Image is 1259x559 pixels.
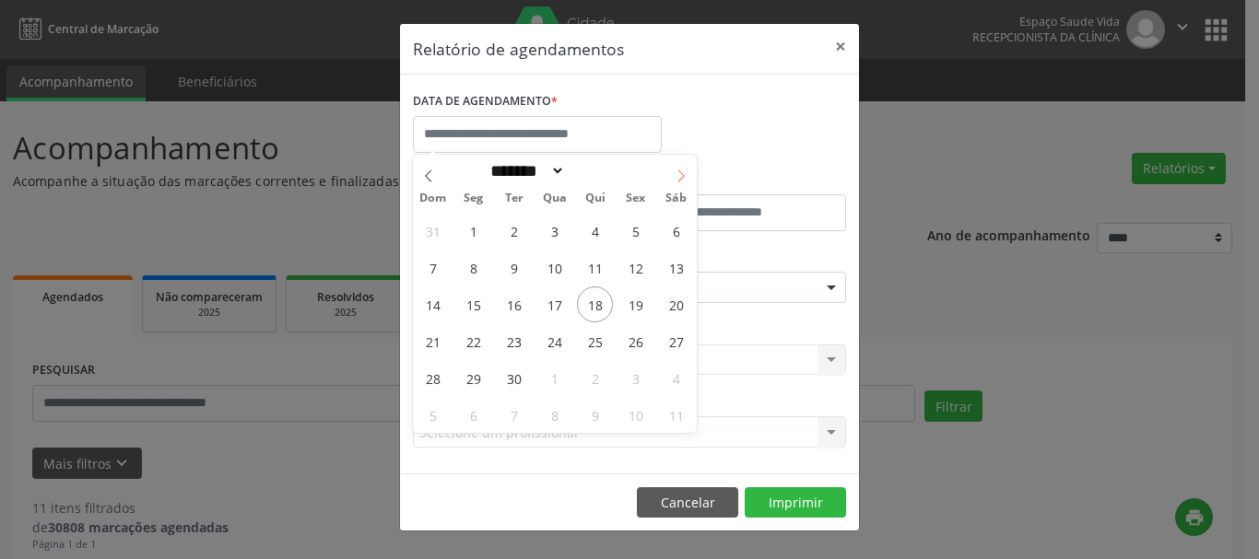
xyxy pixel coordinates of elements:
span: Qua [535,192,575,204]
span: Setembro 19, 2025 [618,286,653,322]
span: Setembro 6, 2025 [658,213,694,249]
span: Outubro 6, 2025 [455,397,491,433]
span: Setembro 12, 2025 [618,250,653,285]
span: Setembro 26, 2025 [618,323,653,359]
span: Setembro 2, 2025 [496,213,532,249]
span: Agosto 31, 2025 [415,213,451,249]
span: Qui [575,192,616,204]
span: Outubro 1, 2025 [536,360,572,396]
span: Dom [413,192,453,204]
span: Setembro 9, 2025 [496,250,532,285]
button: Cancelar [637,487,738,518]
label: DATA DE AGENDAMENTO [413,87,558,116]
span: Setembro 24, 2025 [536,323,572,359]
span: Setembro 28, 2025 [415,360,451,396]
span: Setembro 11, 2025 [577,250,613,285]
span: Outubro 7, 2025 [496,397,532,433]
span: Outubro 11, 2025 [658,397,694,433]
span: Seg [453,192,494,204]
span: Setembro 18, 2025 [577,286,613,322]
button: Imprimir [745,487,846,518]
span: Outubro 8, 2025 [536,397,572,433]
span: Setembro 8, 2025 [455,250,491,285]
span: Ter [494,192,535,204]
span: Setembro 16, 2025 [496,286,532,322]
span: Outubro 9, 2025 [577,397,613,433]
span: Setembro 29, 2025 [455,360,491,396]
span: Sáb [656,192,697,204]
span: Setembro 3, 2025 [536,213,572,249]
label: ATÉ [634,166,846,194]
span: Setembro 5, 2025 [618,213,653,249]
span: Setembro 27, 2025 [658,323,694,359]
span: Setembro 25, 2025 [577,323,613,359]
input: Year [565,161,626,181]
span: Sex [616,192,656,204]
span: Outubro 10, 2025 [618,397,653,433]
span: Outubro 4, 2025 [658,360,694,396]
span: Setembro 20, 2025 [658,286,694,322]
button: Close [822,24,859,69]
span: Setembro 1, 2025 [455,213,491,249]
span: Outubro 5, 2025 [415,397,451,433]
span: Setembro 7, 2025 [415,250,451,285]
h5: Relatório de agendamentos [413,37,624,61]
span: Outubro 3, 2025 [618,360,653,396]
span: Setembro 30, 2025 [496,360,532,396]
span: Setembro 23, 2025 [496,323,532,359]
span: Setembro 22, 2025 [455,323,491,359]
span: Setembro 10, 2025 [536,250,572,285]
span: Outubro 2, 2025 [577,360,613,396]
span: Setembro 4, 2025 [577,213,613,249]
span: Setembro 21, 2025 [415,323,451,359]
span: Setembro 14, 2025 [415,286,451,322]
span: Setembro 13, 2025 [658,250,694,285]
select: Month [484,161,565,181]
span: Setembro 15, 2025 [455,286,491,322]
span: Setembro 17, 2025 [536,286,572,322]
